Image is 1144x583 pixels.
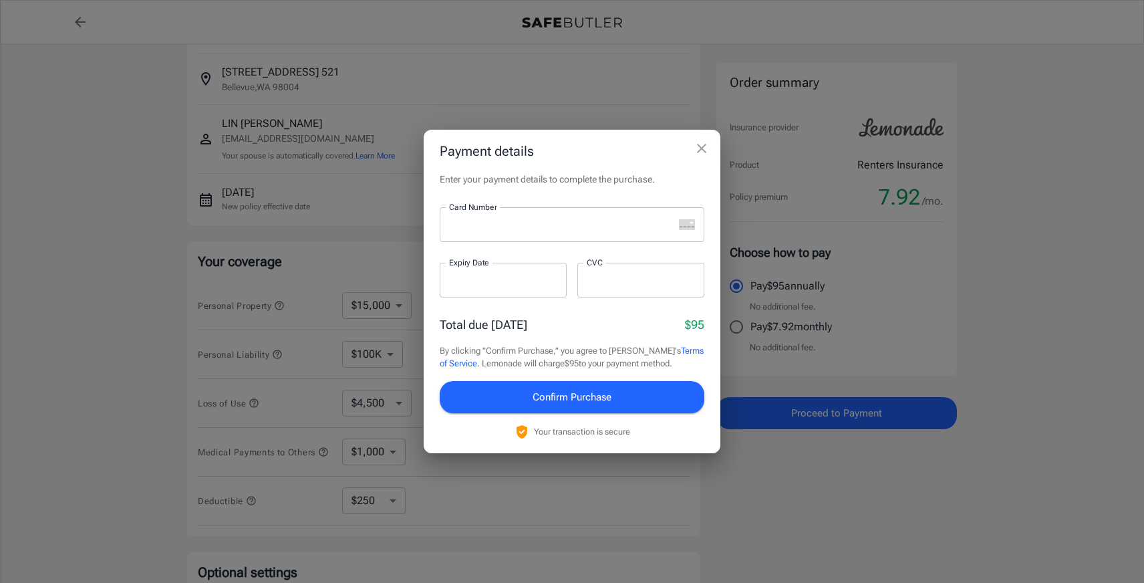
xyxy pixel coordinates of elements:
svg: unknown [679,219,695,230]
h2: Payment details [424,130,720,172]
p: $95 [685,316,704,334]
button: close [688,135,715,162]
label: CVC [587,257,603,268]
label: Card Number [449,201,496,213]
span: Confirm Purchase [533,388,611,406]
label: Expiry Date [449,257,489,268]
p: By clicking "Confirm Purchase," you agree to [PERSON_NAME]'s . Lemonade will charge $95 to your p... [440,344,704,370]
p: Total due [DATE] [440,316,527,334]
iframe: Secure CVC input frame [587,273,695,286]
iframe: Secure card number input frame [449,218,674,231]
button: Confirm Purchase [440,381,704,413]
p: Your transaction is secure [534,425,630,438]
p: Enter your payment details to complete the purchase. [440,172,704,186]
iframe: Secure expiration date input frame [449,273,557,286]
